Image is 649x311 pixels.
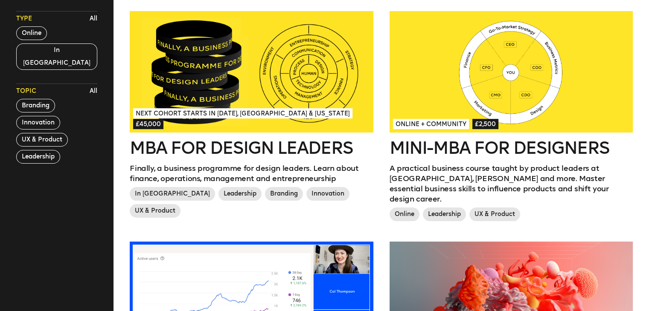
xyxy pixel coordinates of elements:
button: Online [16,26,47,40]
span: Topic [16,87,36,95]
h2: MBA for Design Leaders [130,139,373,156]
p: Finally, a business programme for design leaders. Learn about finance, operations, management and... [130,163,373,184]
span: Leadership [423,207,466,221]
button: In [GEOGRAPHIC_DATA] [16,43,97,70]
span: Next Cohort Starts in [DATE], [GEOGRAPHIC_DATA] & [US_STATE] [133,108,352,118]
span: £45,000 [133,119,163,129]
span: UX & Product [130,204,180,218]
button: All [87,85,99,98]
button: Branding [16,99,55,112]
p: A practical business course taught by product leaders at [GEOGRAPHIC_DATA], [PERSON_NAME] and mor... [390,163,633,204]
span: UX & Product [469,207,520,221]
span: Innovation [306,187,349,201]
button: Innovation [16,116,60,130]
span: Type [16,14,32,23]
h2: Mini-MBA for Designers [390,139,633,156]
span: £2,500 [472,119,498,129]
button: All [87,12,99,25]
a: Online + Community£2,500Mini-MBA for DesignersA practical business course taught by product leade... [390,11,633,225]
span: Branding [265,187,303,201]
span: Leadership [218,187,262,201]
button: UX & Product [16,133,68,147]
span: Online + Community [393,119,469,129]
a: Next Cohort Starts in [DATE], [GEOGRAPHIC_DATA] & [US_STATE]£45,000MBA for Design LeadersFinally,... [130,11,373,221]
span: In [GEOGRAPHIC_DATA] [130,187,215,201]
span: Online [390,207,419,221]
button: Leadership [16,150,60,164]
